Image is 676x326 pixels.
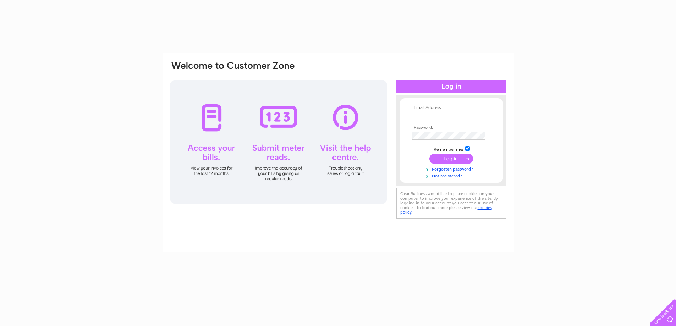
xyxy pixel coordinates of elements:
[429,154,473,164] input: Submit
[400,205,492,215] a: cookies policy
[410,145,493,152] td: Remember me?
[410,125,493,130] th: Password:
[412,165,493,172] a: Forgotten password?
[410,105,493,110] th: Email Address:
[396,188,506,219] div: Clear Business would like to place cookies on your computer to improve your experience of the sit...
[412,172,493,179] a: Not registered?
